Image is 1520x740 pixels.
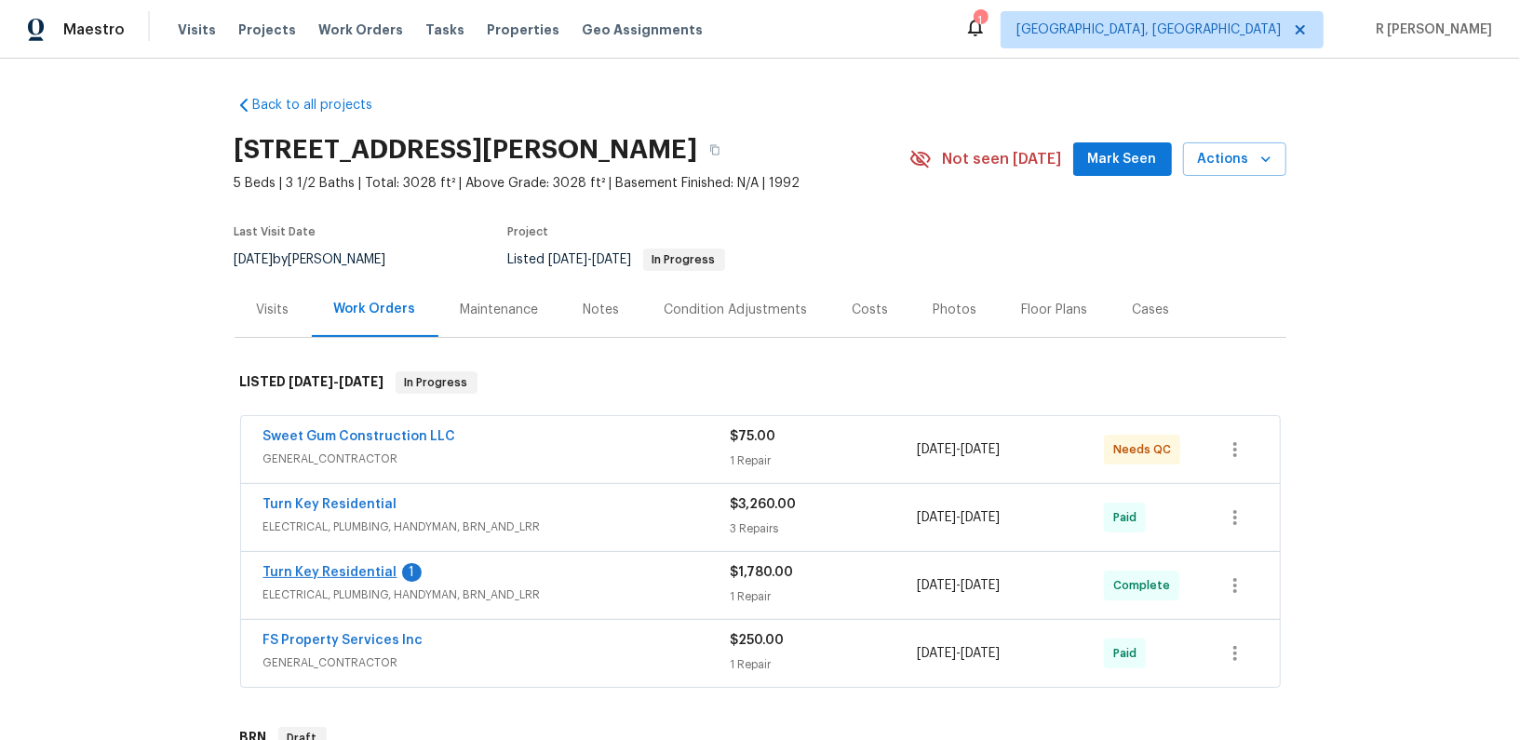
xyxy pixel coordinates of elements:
[731,519,918,538] div: 3 Repairs
[961,579,1000,592] span: [DATE]
[853,301,889,319] div: Costs
[1073,142,1172,177] button: Mark Seen
[508,226,549,237] span: Project
[731,430,776,443] span: $75.00
[235,141,698,159] h2: [STREET_ADDRESS][PERSON_NAME]
[235,96,413,114] a: Back to all projects
[289,375,334,388] span: [DATE]
[63,20,125,39] span: Maestro
[1368,20,1492,39] span: R [PERSON_NAME]
[584,301,620,319] div: Notes
[917,576,1000,595] span: -
[934,301,977,319] div: Photos
[487,20,559,39] span: Properties
[263,450,731,468] span: GENERAL_CONTRACTOR
[961,647,1000,660] span: [DATE]
[263,653,731,672] span: GENERAL_CONTRACTOR
[582,20,703,39] span: Geo Assignments
[917,443,956,456] span: [DATE]
[917,644,1000,663] span: -
[240,371,384,394] h6: LISTED
[1183,142,1286,177] button: Actions
[235,249,409,271] div: by [PERSON_NAME]
[961,511,1000,524] span: [DATE]
[1113,508,1144,527] span: Paid
[731,634,785,647] span: $250.00
[917,647,956,660] span: [DATE]
[1198,148,1271,171] span: Actions
[1016,20,1281,39] span: [GEOGRAPHIC_DATA], [GEOGRAPHIC_DATA]
[731,566,794,579] span: $1,780.00
[974,11,987,30] div: 1
[1133,301,1170,319] div: Cases
[235,174,909,193] span: 5 Beds | 3 1/2 Baths | Total: 3028 ft² | Above Grade: 3028 ft² | Basement Finished: N/A | 1992
[235,353,1286,412] div: LISTED [DATE]-[DATE]In Progress
[731,587,918,606] div: 1 Repair
[257,301,289,319] div: Visits
[1113,576,1177,595] span: Complete
[731,655,918,674] div: 1 Repair
[549,253,588,266] span: [DATE]
[263,430,456,443] a: Sweet Gum Construction LLC
[943,150,1062,168] span: Not seen [DATE]
[461,301,539,319] div: Maintenance
[1022,301,1088,319] div: Floor Plans
[263,566,397,579] a: Turn Key Residential
[402,563,422,582] div: 1
[549,253,632,266] span: -
[645,254,723,265] span: In Progress
[917,511,956,524] span: [DATE]
[397,373,476,392] span: In Progress
[731,451,918,470] div: 1 Repair
[263,498,397,511] a: Turn Key Residential
[289,375,384,388] span: -
[508,253,725,266] span: Listed
[263,585,731,604] span: ELECTRICAL, PLUMBING, HANDYMAN, BRN_AND_LRR
[731,498,797,511] span: $3,260.00
[263,518,731,536] span: ELECTRICAL, PLUMBING, HANDYMAN, BRN_AND_LRR
[917,440,1000,459] span: -
[917,579,956,592] span: [DATE]
[340,375,384,388] span: [DATE]
[235,226,316,237] span: Last Visit Date
[917,508,1000,527] span: -
[961,443,1000,456] span: [DATE]
[1113,644,1144,663] span: Paid
[1113,440,1178,459] span: Needs QC
[425,23,464,36] span: Tasks
[698,133,732,167] button: Copy Address
[318,20,403,39] span: Work Orders
[263,634,424,647] a: FS Property Services Inc
[1088,148,1157,171] span: Mark Seen
[665,301,808,319] div: Condition Adjustments
[238,20,296,39] span: Projects
[593,253,632,266] span: [DATE]
[334,300,416,318] div: Work Orders
[178,20,216,39] span: Visits
[235,253,274,266] span: [DATE]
